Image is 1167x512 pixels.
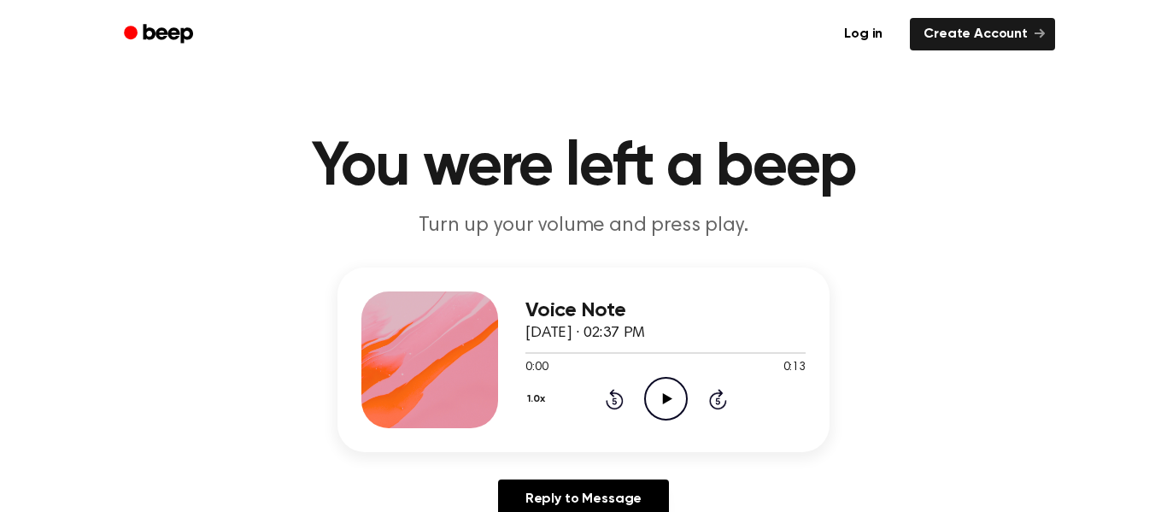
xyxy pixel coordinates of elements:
a: Log in [827,15,900,54]
span: [DATE] · 02:37 PM [525,326,645,341]
p: Turn up your volume and press play. [255,212,912,240]
button: 1.0x [525,385,551,414]
h1: You were left a beep [146,137,1021,198]
span: 0:00 [525,359,548,377]
span: 0:13 [783,359,806,377]
a: Beep [112,18,208,51]
h3: Voice Note [525,299,806,322]
a: Create Account [910,18,1055,50]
